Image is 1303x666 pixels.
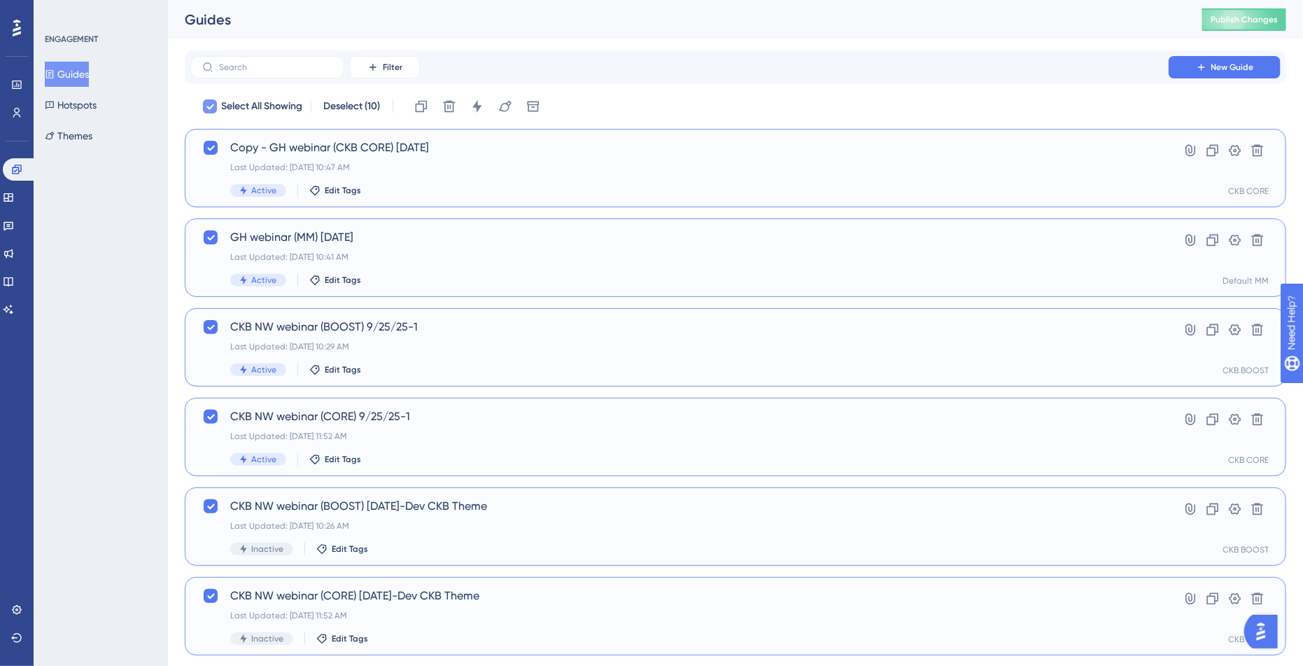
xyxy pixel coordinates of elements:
span: Edit Tags [325,454,361,465]
span: GH webinar (MM) [DATE] [230,229,1129,246]
button: Edit Tags [309,364,361,375]
span: Edit Tags [325,275,361,286]
div: Last Updated: [DATE] 11:52 AM [230,610,1129,621]
span: Edit Tags [325,364,361,375]
button: Filter [350,56,420,78]
span: Inactive [251,543,283,555]
span: Filter [383,62,402,73]
span: Edit Tags [332,633,368,644]
span: Select All Showing [221,98,302,115]
span: Active [251,185,276,196]
button: Edit Tags [309,185,361,196]
button: Edit Tags [316,543,368,555]
span: CKB NW webinar (BOOST) [DATE]-Dev CKB Theme [230,498,1129,515]
div: ENGAGEMENT [45,34,98,45]
button: Hotspots [45,92,97,118]
div: CKB BOOST [1223,544,1269,555]
button: Edit Tags [309,275,361,286]
span: New Guide [1211,62,1254,73]
span: Publish Changes [1211,14,1278,25]
span: Edit Tags [332,543,368,555]
button: Edit Tags [309,454,361,465]
span: Deselect (10) [324,98,381,115]
div: Last Updated: [DATE] 10:29 AM [230,341,1129,352]
div: Guides [185,10,1167,29]
span: CKB NW webinar (BOOST) 9/25/25-1 [230,319,1129,335]
div: CKB CORE [1228,455,1269,466]
div: Last Updated: [DATE] 10:41 AM [230,251,1129,263]
button: Guides [45,62,89,87]
div: Default MM [1223,275,1269,286]
span: Need Help? [33,4,87,20]
iframe: UserGuiding AI Assistant Launcher [1244,611,1286,653]
div: Last Updated: [DATE] 10:47 AM [230,162,1129,173]
span: Inactive [251,633,283,644]
span: Edit Tags [325,185,361,196]
span: Copy - GH webinar (CKB CORE) [DATE] [230,139,1129,156]
span: Active [251,275,276,286]
span: CKB NW webinar (CORE) [DATE]-Dev CKB Theme [230,588,1129,604]
div: CKB CORE [1228,186,1269,197]
button: New Guide [1169,56,1281,78]
span: Active [251,364,276,375]
button: Publish Changes [1202,8,1286,31]
div: CKB CORE [1228,634,1269,645]
span: CKB NW webinar (CORE) 9/25/25-1 [230,408,1129,425]
button: Deselect (10) [320,94,384,119]
div: CKB BOOST [1223,365,1269,376]
input: Search [219,62,332,72]
span: Active [251,454,276,465]
button: Edit Tags [316,633,368,644]
button: Themes [45,123,92,148]
div: Last Updated: [DATE] 10:26 AM [230,520,1129,532]
div: Last Updated: [DATE] 11:52 AM [230,431,1129,442]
